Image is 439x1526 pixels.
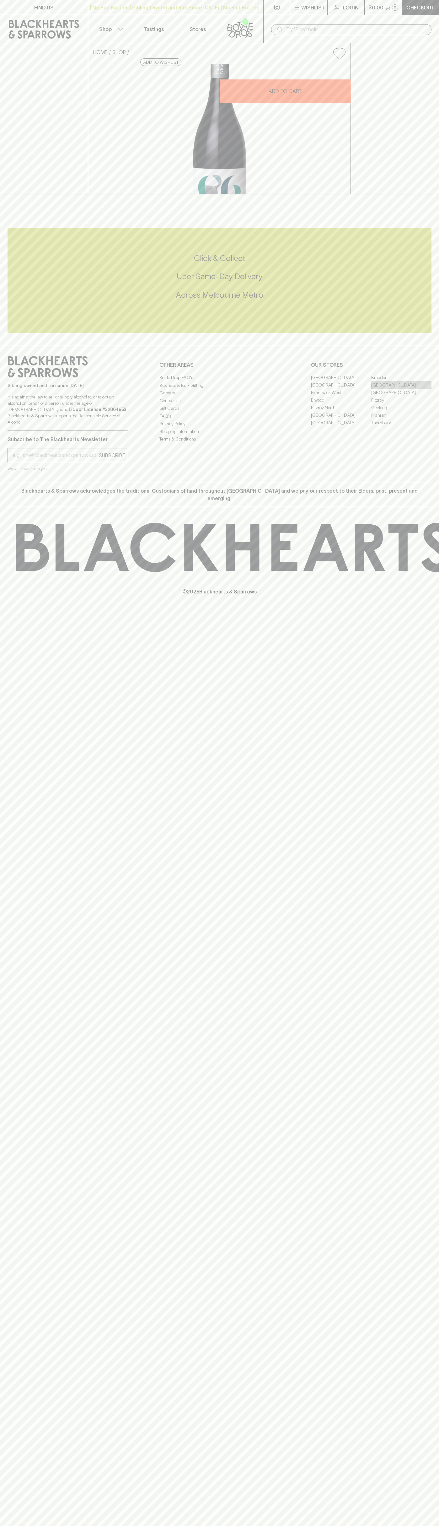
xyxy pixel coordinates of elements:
p: Tastings [144,25,164,33]
h5: Uber Same-Day Delivery [8,271,431,282]
p: ADD TO CART [269,87,302,95]
a: Prahran [371,411,431,419]
p: Sibling owned and run since [DATE] [8,382,128,389]
p: Login [343,4,359,11]
h5: Across Melbourne Metro [8,290,431,300]
a: Privacy Policy [159,420,280,428]
p: $0.00 [368,4,383,11]
a: [GEOGRAPHIC_DATA] [311,419,371,426]
a: Shipping Information [159,428,280,435]
p: Blackhearts & Sparrows acknowledges the traditional Custodians of land throughout [GEOGRAPHIC_DAT... [12,487,427,502]
button: Add to wishlist [331,46,348,62]
a: Tastings [132,15,176,43]
a: Gift Cards [159,405,280,412]
img: 41482.png [88,64,351,194]
a: Thornbury [371,419,431,426]
a: FAQ's [159,412,280,420]
p: Shop [99,25,112,33]
a: Fitzroy North [311,404,371,411]
a: Business & Bulk Gifting [159,381,280,389]
a: Brunswick West [311,389,371,396]
a: Contact Us [159,397,280,404]
a: [GEOGRAPHIC_DATA] [311,411,371,419]
strong: Liquor License #32064953 [69,407,126,412]
a: Stores [176,15,220,43]
p: SUBSCRIBE [99,452,125,459]
button: ADD TO CART [220,79,351,103]
p: OUR STORES [311,361,431,369]
a: Geelong [371,404,431,411]
a: Fitzroy [371,396,431,404]
p: Checkout [406,4,435,11]
button: Shop [88,15,132,43]
p: We will never spam you [8,466,128,472]
input: e.g. jane@blackheartsandsparrows.com.au [13,450,96,460]
p: 0 [394,6,396,9]
div: Call to action block [8,228,431,333]
a: Terms & Conditions [159,436,280,443]
a: HOME [93,49,108,55]
p: It is against the law to sell or supply alcohol to, or to obtain alcohol on behalf of a person un... [8,394,128,425]
p: Subscribe to The Blackhearts Newsletter [8,436,128,443]
p: Stores [190,25,206,33]
a: [GEOGRAPHIC_DATA] [311,374,371,381]
p: OTHER AREAS [159,361,280,369]
input: Try "Pinot noir" [286,24,426,35]
p: FIND US [34,4,54,11]
a: [GEOGRAPHIC_DATA] [371,389,431,396]
h5: Click & Collect [8,253,431,263]
a: Elwood [311,396,371,404]
a: Careers [159,389,280,397]
a: [GEOGRAPHIC_DATA] [371,381,431,389]
a: [GEOGRAPHIC_DATA] [311,381,371,389]
p: Wishlist [301,4,325,11]
a: SHOP [112,49,126,55]
button: SUBSCRIBE [96,448,128,462]
button: Add to wishlist [140,58,181,66]
a: Braddon [371,374,431,381]
a: Bottle Drop FAQ's [159,374,280,381]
